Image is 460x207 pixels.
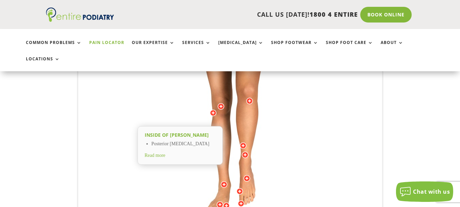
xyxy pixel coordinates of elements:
p: CALL US [DATE]! [130,10,358,19]
a: Shop Footwear [271,40,318,55]
span: 1800 4 ENTIRE [310,10,358,18]
a: Shop Foot Care [326,40,373,55]
a: Services [182,40,211,55]
span: Chat with us [413,188,450,195]
a: About [381,40,403,55]
a: Locations [26,57,60,71]
a: Book Online [360,7,412,23]
a: Entire Podiatry [46,16,114,23]
a: [MEDICAL_DATA] [218,40,264,55]
img: logo (1) [46,8,114,22]
a: Common Problems [26,40,82,55]
a: Inside of [PERSON_NAME] Posterior [MEDICAL_DATA] Read more [138,126,223,165]
li: Posterior [MEDICAL_DATA] [152,140,216,148]
a: Our Expertise [132,40,175,55]
button: Chat with us [396,181,453,202]
span: Read more [145,153,165,158]
h2: Inside of [PERSON_NAME] [145,132,216,138]
a: Pain Locator [89,40,124,55]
